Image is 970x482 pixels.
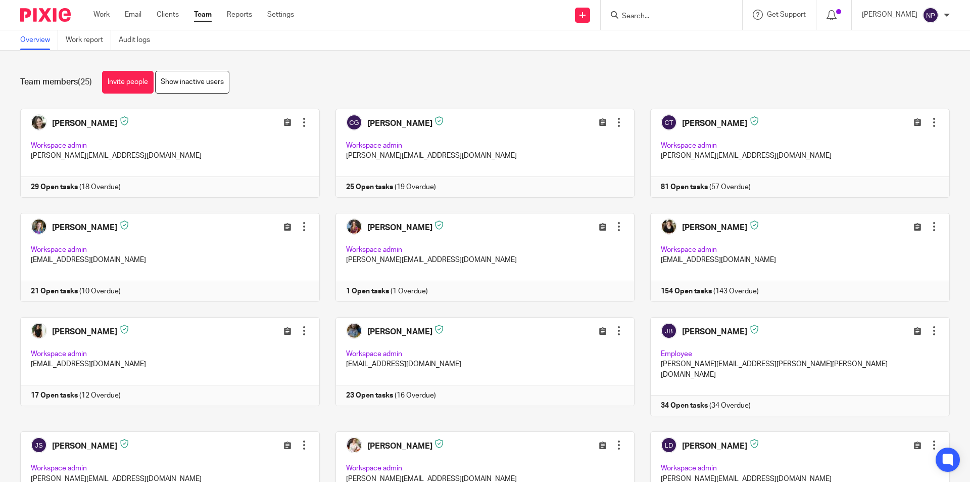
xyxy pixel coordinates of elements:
img: svg%3E [923,7,939,23]
a: Overview [20,30,58,50]
p: [PERSON_NAME] [862,10,917,20]
a: Audit logs [119,30,158,50]
h1: Team members [20,77,92,87]
a: Work report [66,30,111,50]
a: Team [194,10,212,20]
a: Invite people [102,71,154,94]
a: Reports [227,10,252,20]
a: Work [93,10,110,20]
input: Search [621,12,712,21]
span: Get Support [767,11,806,18]
span: (25) [78,78,92,86]
a: Settings [267,10,294,20]
a: Clients [157,10,179,20]
a: Email [125,10,141,20]
img: Pixie [20,8,71,22]
a: Show inactive users [155,71,229,94]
